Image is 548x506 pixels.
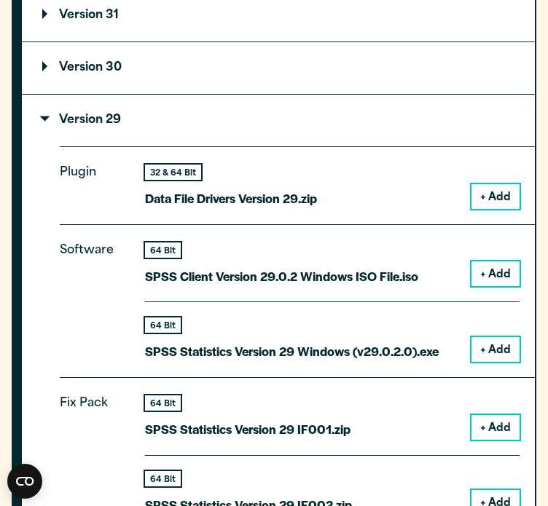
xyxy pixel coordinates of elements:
p: Plugin [60,162,125,197]
p: Software [60,240,125,350]
div: 64 Bit [145,242,181,258]
button: Open CMP widget [7,464,42,499]
summary: Version 30 [22,42,535,94]
button: + Add [471,184,520,209]
div: 64 Bit [145,317,181,333]
p: Data File Drivers Version 29.zip [145,188,317,209]
p: Version 30 [42,62,122,74]
div: 64 Bit [145,471,181,486]
div: 64 Bit [145,395,181,411]
button: + Add [471,261,520,286]
button: + Add [471,337,520,362]
p: SPSS Statistics Version 29 IF001.zip [145,419,351,440]
div: 32 & 64 Bit [145,165,201,180]
button: + Add [471,415,520,440]
p: SPSS Client Version 29.0.2 Windows ISO File.iso [145,266,418,287]
p: SPSS Statistics Version 29 Windows (v29.0.2.0).exe [145,341,439,362]
summary: Version 29 [22,95,535,146]
p: Version 31 [42,9,119,21]
p: Version 29 [42,114,121,126]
